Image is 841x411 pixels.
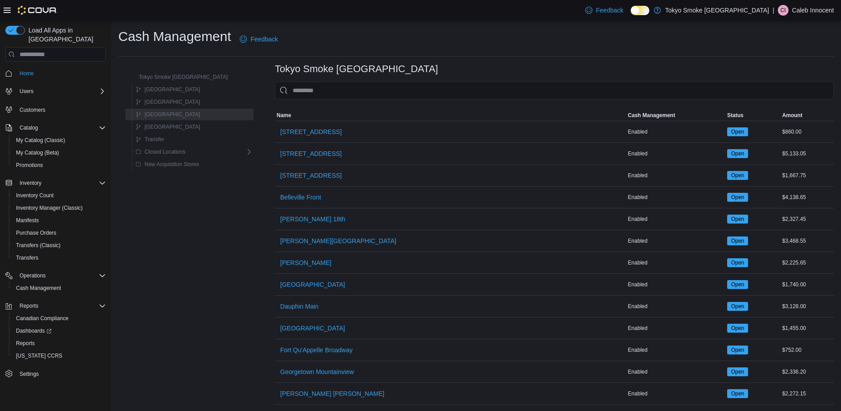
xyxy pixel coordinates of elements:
span: Open [731,215,744,223]
button: Name [275,110,626,121]
span: Transfers (Classic) [12,240,106,251]
a: Promotions [12,160,47,171]
div: Enabled [626,388,725,399]
span: Open [727,215,748,224]
div: $5,133.05 [781,148,834,159]
span: Manifests [16,217,39,224]
span: [GEOGRAPHIC_DATA] [280,280,345,289]
h3: Tokyo Smoke [GEOGRAPHIC_DATA] [275,64,438,74]
span: Name [277,112,291,119]
span: Open [731,171,744,179]
span: [GEOGRAPHIC_DATA] [145,98,200,106]
span: Dauphin Main [280,302,318,311]
span: Feedback [596,6,623,15]
button: Purchase Orders [9,227,109,239]
span: Open [727,346,748,354]
span: Open [731,302,744,310]
span: Open [731,193,744,201]
a: Dashboards [12,326,55,336]
button: Transfers [9,252,109,264]
a: Reports [12,338,38,349]
span: Load All Apps in [GEOGRAPHIC_DATA] [25,26,106,44]
span: [GEOGRAPHIC_DATA] [145,111,200,118]
button: Catalog [16,122,41,133]
span: Catalog [20,124,38,131]
span: Open [727,127,748,136]
button: [GEOGRAPHIC_DATA] [132,84,204,95]
span: [US_STATE] CCRS [16,352,62,359]
span: Open [731,281,744,289]
span: [STREET_ADDRESS] [280,127,342,136]
span: Dashboards [12,326,106,336]
span: My Catalog (Classic) [16,137,65,144]
span: Home [16,68,106,79]
span: Status [727,112,744,119]
button: Inventory [16,178,45,188]
p: Tokyo Smoke [GEOGRAPHIC_DATA] [665,5,769,16]
div: $2,225.65 [781,257,834,268]
a: Feedback [236,30,281,48]
a: Transfers (Classic) [12,240,64,251]
span: Open [727,149,748,158]
button: [GEOGRAPHIC_DATA] [277,276,349,293]
span: New Acquisition Stores [145,161,199,168]
div: $3,128.00 [781,301,834,312]
span: Reports [16,340,35,347]
div: Enabled [626,214,725,224]
a: Feedback [582,1,627,19]
button: New Acquisition Stores [132,159,203,170]
button: Transfer [132,134,168,145]
button: Reports [2,300,109,312]
div: Enabled [626,170,725,181]
span: Inventory Manager (Classic) [12,203,106,213]
div: Enabled [626,345,725,355]
button: [PERSON_NAME][GEOGRAPHIC_DATA] [277,232,400,250]
span: My Catalog (Beta) [16,149,59,156]
nav: Complex example [5,63,106,403]
button: [STREET_ADDRESS] [277,145,345,163]
span: Fort Qu'Appelle Broadway [280,346,353,354]
span: Closed Locations [145,148,185,155]
span: Open [731,237,744,245]
span: Transfers [16,254,38,261]
a: Settings [16,369,42,379]
button: [PERSON_NAME] [PERSON_NAME] [277,385,388,403]
span: [PERSON_NAME] 18th [280,215,345,224]
span: Open [731,259,744,267]
button: Georgetown Mountainview [277,363,358,381]
span: Inventory Manager (Classic) [16,204,83,212]
span: Transfer [145,136,164,143]
span: Open [727,280,748,289]
span: Open [727,258,748,267]
button: Users [16,86,37,97]
button: [US_STATE] CCRS [9,350,109,362]
span: [GEOGRAPHIC_DATA] [145,86,200,93]
span: Catalog [16,122,106,133]
span: Amount [782,112,802,119]
span: Reports [12,338,106,349]
div: Enabled [626,366,725,377]
button: Canadian Compliance [9,312,109,325]
span: Open [731,390,744,398]
span: Open [731,128,744,136]
span: Purchase Orders [16,229,56,236]
button: Status [725,110,781,121]
span: Users [20,88,33,95]
span: Canadian Compliance [12,313,106,324]
span: Cash Management [12,283,106,293]
div: Enabled [626,279,725,290]
button: Belleville Front [277,188,325,206]
span: Feedback [250,35,278,44]
button: [PERSON_NAME] 18th [277,210,349,228]
button: Reports [16,301,42,311]
button: Fort Qu'Appelle Broadway [277,341,356,359]
span: Operations [20,272,46,279]
span: Tokyo Smoke [GEOGRAPHIC_DATA] [139,73,228,81]
span: Open [727,389,748,398]
span: [PERSON_NAME][GEOGRAPHIC_DATA] [280,236,396,245]
span: Cash Management [628,112,675,119]
p: Caleb Innocent [792,5,834,16]
a: Inventory Count [12,190,57,201]
span: Dashboards [16,327,52,334]
div: $1,455.00 [781,323,834,334]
